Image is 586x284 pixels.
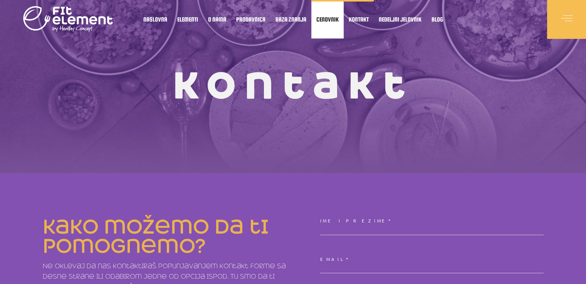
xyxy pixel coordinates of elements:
[316,17,339,21] span: Cenovnik
[208,17,226,21] span: O nama
[379,17,421,21] span: Nedeljni jelovnik
[432,17,443,21] span: Blog
[143,17,167,21] span: Naslovna
[23,4,114,35] img: logo light
[349,17,369,21] span: Kontakt
[236,17,265,21] span: Prodavnica
[275,17,306,21] span: Baza znanja
[177,17,198,21] span: Elementi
